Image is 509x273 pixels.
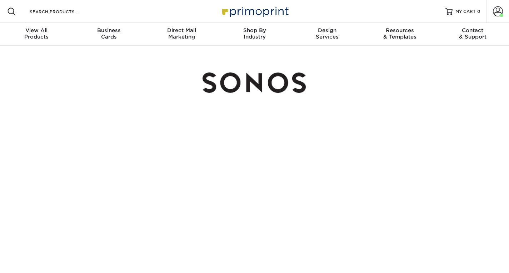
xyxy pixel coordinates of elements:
a: BusinessCards [73,23,146,46]
div: Services [291,27,364,40]
span: Shop By [218,27,291,34]
a: Resources& Templates [364,23,436,46]
a: Shop ByIndustry [218,23,291,46]
span: Resources [364,27,436,34]
a: Contact& Support [436,23,509,46]
span: Contact [436,27,509,34]
img: Primoprint [219,4,290,19]
span: Design [291,27,364,34]
span: Direct Mail [145,27,218,34]
div: Marketing [145,27,218,40]
img: Sonos [201,63,308,103]
span: 0 [477,9,480,14]
input: SEARCH PRODUCTS..... [29,7,99,16]
a: DesignServices [291,23,364,46]
div: & Templates [364,27,436,40]
div: Industry [218,27,291,40]
a: Direct MailMarketing [145,23,218,46]
span: Business [73,27,146,34]
div: Cards [73,27,146,40]
div: & Support [436,27,509,40]
span: MY CART [455,9,476,15]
